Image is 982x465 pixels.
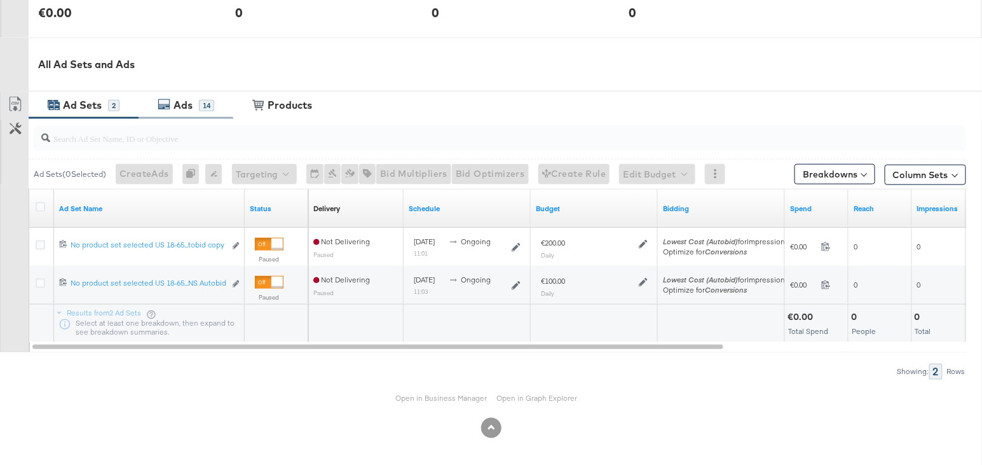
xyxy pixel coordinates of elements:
[235,3,243,22] div: 0
[432,3,440,22] div: 0
[59,204,240,214] a: Your Ad Set name.
[313,237,370,246] span: Not Delivering
[461,237,491,246] span: ongoing
[663,204,780,214] a: Shows your bid and optimisation settings for this Ad Set.
[71,240,225,250] div: No product set selected US 18-65...tobid copy
[541,276,565,286] div: €100.00
[705,247,747,256] em: Conversions
[915,311,924,323] div: 0
[313,275,370,284] span: Not Delivering
[788,311,817,323] div: €0.00
[917,280,921,289] span: 0
[897,368,929,377] div: Showing:
[313,251,334,258] sub: Paused
[790,242,816,251] span: €0.00
[915,326,931,336] span: Total
[541,238,565,248] div: €200.00
[790,204,843,214] a: The total amount spent to date.
[854,280,857,289] span: 0
[409,204,526,214] a: Shows when your Ad Set is scheduled to deliver.
[663,275,738,284] em: Lowest Cost (Autobid)
[34,169,106,180] div: Ad Sets ( 0 Selected)
[414,275,435,284] span: [DATE]
[790,280,816,289] span: €0.00
[788,326,828,336] span: Total Spend
[395,394,487,403] a: Open in Business Manager
[108,100,119,111] div: 2
[929,364,943,380] div: 2
[536,204,653,214] a: Shows the current budget of Ad Set.
[313,289,334,296] sub: Paused
[414,249,428,257] sub: 11:01
[852,326,876,336] span: People
[199,100,214,111] div: 14
[255,255,283,263] label: Paused
[255,293,283,302] label: Paused
[885,165,966,185] button: Column Sets
[71,240,225,253] a: No product set selected US 18-65...tobid copy
[268,98,312,113] div: Products
[663,237,789,246] span: for Impressions
[414,288,428,295] sub: 11:03
[174,98,193,113] div: Ads
[629,3,636,22] div: 0
[917,242,921,251] span: 0
[705,285,747,295] em: Conversions
[917,204,971,214] a: The number of times your ad was served. On mobile apps an ad is counted as served the first time ...
[663,247,789,257] div: Optimize for
[38,57,982,72] div: All Ad Sets and Ads
[663,275,789,284] span: for Impressions
[854,204,907,214] a: The number of people your ad was served to.
[541,251,554,259] sub: Daily
[71,278,225,288] div: No product set selected US 18-65...NS Autobid
[663,285,789,295] div: Optimize for
[794,164,875,184] button: Breakdowns
[663,237,738,246] em: Lowest Cost (Autobid)
[541,289,554,297] sub: Daily
[50,121,883,146] input: Search Ad Set Name, ID or Objective
[250,204,303,214] a: Shows the current state of your Ad Set.
[182,164,205,184] div: 0
[71,278,225,291] a: No product set selected US 18-65...NS Autobid
[851,311,861,323] div: 0
[496,394,577,403] a: Open in Graph Explorer
[63,98,102,113] div: Ad Sets
[946,368,966,377] div: Rows
[313,204,340,214] div: Delivery
[38,3,72,22] div: €0.00
[414,237,435,246] span: [DATE]
[461,275,491,284] span: ongoing
[313,204,340,214] a: Reflects the ability of your Ad Set to achieve delivery based on ad states, schedule and budget.
[854,242,857,251] span: 0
